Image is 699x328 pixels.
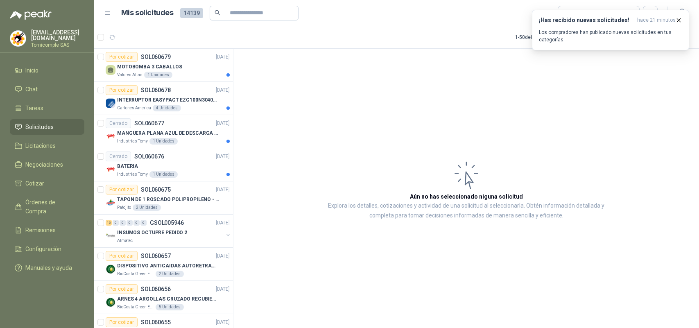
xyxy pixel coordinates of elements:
[106,131,115,141] img: Company Logo
[120,220,126,226] div: 0
[10,138,84,154] a: Licitaciones
[117,163,138,170] p: BATERIA
[25,244,61,253] span: Configuración
[10,157,84,172] a: Negociaciones
[216,219,230,227] p: [DATE]
[216,53,230,61] p: [DATE]
[10,176,84,191] a: Cotizar
[216,319,230,326] p: [DATE]
[563,9,580,18] div: Todas
[31,43,84,48] p: Tornicomple SAS
[144,72,172,78] div: 1 Unidades
[410,192,523,201] h3: Aún no has seleccionado niguna solicitud
[315,201,617,221] p: Explora los detalles, cotizaciones y actividad de una solicitud al seleccionarla. Obtén informaci...
[216,285,230,293] p: [DATE]
[150,220,184,226] p: GSOL005946
[94,115,233,148] a: CerradoSOL060677[DATE] Company LogoMANGUERA PLANA AZUL DE DESCARGA 60 PSI X 20 METROS CON UNION D...
[117,72,143,78] p: Valores Atlas
[532,10,689,50] button: ¡Has recibido nuevas solicitudes!hace 21 minutos Los compradores han publicado nuevas solicitudes...
[141,286,171,292] p: SOL060656
[94,148,233,181] a: CerradoSOL060676[DATE] Company LogoBATERIAIndustrias Tomy1 Unidades
[156,304,184,310] div: 5 Unidades
[156,271,184,277] div: 2 Unidades
[106,218,231,244] a: 13 0 0 0 0 0 GSOL005946[DATE] Company LogoINSUMOS OCTUPRE PEDIDO 2Almatec
[121,7,174,19] h1: Mis solicitudes
[25,104,43,113] span: Tareas
[117,171,148,178] p: Industrias Tomy
[216,86,230,94] p: [DATE]
[25,160,63,169] span: Negociaciones
[141,319,171,325] p: SOL060655
[10,100,84,116] a: Tareas
[25,179,44,188] span: Cotizar
[117,105,151,111] p: Cartones America
[133,204,161,211] div: 2 Unidades
[106,185,138,195] div: Por cotizar
[106,118,131,128] div: Cerrado
[94,49,233,82] a: Por cotizarSOL060679[DATE] MOTOBOMBA 3 CABALLOSValores Atlas1 Unidades
[94,82,233,115] a: Por cotizarSOL060678[DATE] Company LogoINTERRUPTOR EASYPACT EZC100N3040C 40AMP 25K [PERSON_NAME]C...
[539,29,682,43] p: Los compradores han publicado nuevas solicitudes en tus categorías.
[94,181,233,215] a: Por cotizarSOL060675[DATE] Company LogoTAPON DE 1 ROSCADO POLIPROPILENO - HEMBRA NPTPatojito2 Uni...
[117,138,148,145] p: Industrias Tomy
[10,10,52,20] img: Logo peakr
[10,260,84,276] a: Manuales y ayuda
[117,129,219,137] p: MANGUERA PLANA AZUL DE DESCARGA 60 PSI X 20 METROS CON UNION DE 6” MAS ABRAZADERAS METALICAS DE 6”
[117,304,154,310] p: BioCosta Green Energy S.A.S
[117,63,182,71] p: MOTOBOMBA 3 CABALLOS
[25,226,56,235] span: Remisiones
[106,85,138,95] div: Por cotizar
[106,231,115,241] img: Company Logo
[134,154,164,159] p: SOL060676
[106,198,115,208] img: Company Logo
[25,198,77,216] span: Órdenes de Compra
[25,66,38,75] span: Inicio
[117,295,219,303] p: ARNES 4 ARGOLLAS CRUZADO RECUBIERTO PVC
[149,138,178,145] div: 1 Unidades
[127,220,133,226] div: 0
[10,63,84,78] a: Inicio
[117,262,219,270] p: DISPOSITIVO ANTICAIDAS AUTORETRACTIL
[25,263,72,272] span: Manuales y ayuda
[25,141,56,150] span: Licitaciones
[153,105,181,111] div: 4 Unidades
[117,238,133,244] p: Almatec
[180,8,203,18] span: 14139
[31,29,84,41] p: [EMAIL_ADDRESS][DOMAIN_NAME]
[133,220,140,226] div: 0
[94,281,233,314] a: Por cotizarSOL060656[DATE] Company LogoARNES 4 ARGOLLAS CRUZADO RECUBIERTO PVCBioCosta Green Ener...
[117,229,187,237] p: INSUMOS OCTUPRE PEDIDO 2
[106,52,138,62] div: Por cotizar
[141,253,171,259] p: SOL060657
[10,81,84,97] a: Chat
[10,241,84,257] a: Configuración
[25,122,54,131] span: Solicitudes
[539,17,634,24] h3: ¡Has recibido nuevas solicitudes!
[216,252,230,260] p: [DATE]
[216,120,230,127] p: [DATE]
[106,152,131,161] div: Cerrado
[106,297,115,307] img: Company Logo
[25,85,38,94] span: Chat
[117,96,219,104] p: INTERRUPTOR EASYPACT EZC100N3040C 40AMP 25K [PERSON_NAME]
[10,195,84,219] a: Órdenes de Compra
[215,10,220,16] span: search
[106,251,138,261] div: Por cotizar
[113,220,119,226] div: 0
[106,165,115,174] img: Company Logo
[216,153,230,161] p: [DATE]
[637,17,676,24] span: hace 21 minutos
[216,186,230,194] p: [DATE]
[141,54,171,60] p: SOL060679
[106,317,138,327] div: Por cotizar
[10,119,84,135] a: Solicitudes
[141,187,171,192] p: SOL060675
[117,271,154,277] p: BioCosta Green Energy S.A.S
[141,87,171,93] p: SOL060678
[10,222,84,238] a: Remisiones
[106,98,115,108] img: Company Logo
[94,248,233,281] a: Por cotizarSOL060657[DATE] Company LogoDISPOSITIVO ANTICAIDAS AUTORETRACTILBioCosta Green Energy ...
[140,220,147,226] div: 0
[149,171,178,178] div: 1 Unidades
[106,284,138,294] div: Por cotizar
